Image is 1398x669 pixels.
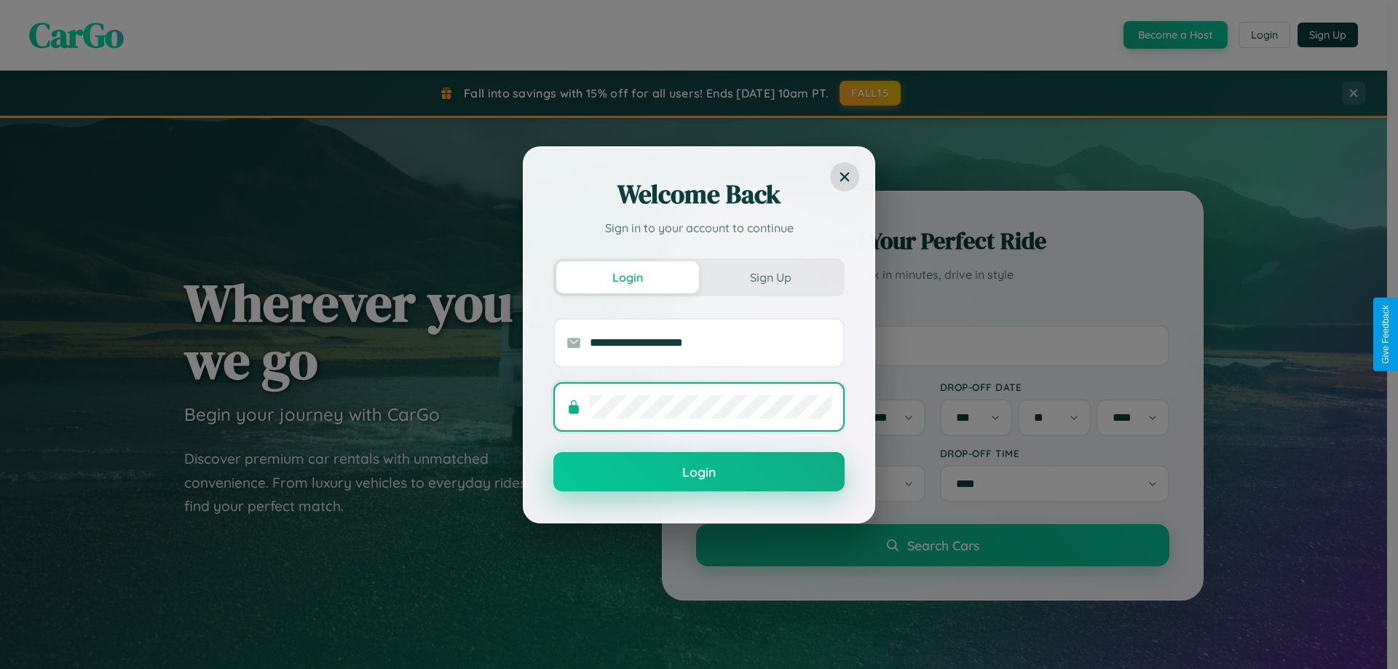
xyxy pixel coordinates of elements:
button: Login [553,452,845,491]
div: Give Feedback [1381,305,1391,364]
button: Sign Up [699,261,842,293]
button: Login [556,261,699,293]
h2: Welcome Back [553,177,845,212]
p: Sign in to your account to continue [553,219,845,237]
